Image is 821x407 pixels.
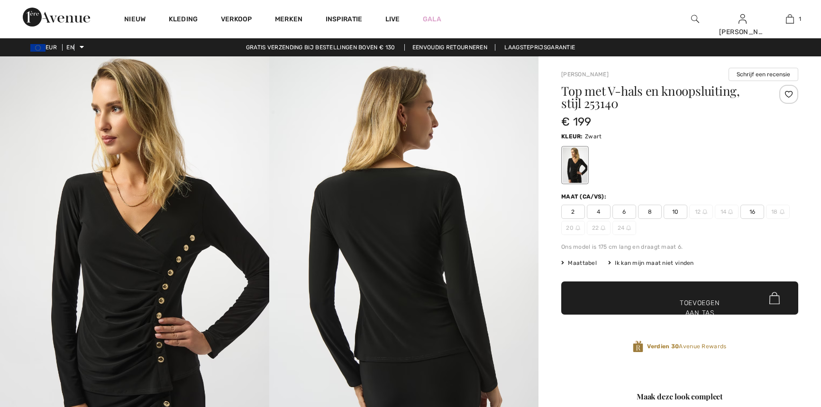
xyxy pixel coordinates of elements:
font: Live [385,15,400,23]
font: Nieuw [124,15,146,23]
font: 18 [771,208,778,215]
font: Avenue Rewards [679,343,726,350]
font: Kleur: [561,133,583,140]
font: 4 [597,208,600,215]
font: 2 [571,208,575,215]
font: Toevoegen aan tas [680,298,720,318]
a: Merken [275,15,303,25]
font: Maat (CA/VS): [561,193,606,200]
a: Aanmelden [739,14,747,23]
img: ring-m.svg [601,226,605,230]
font: € 199 [561,115,592,128]
font: 6 [622,208,626,215]
font: Ons model is 175 cm lang en draagt ​​maat 6. [561,244,683,250]
img: ring-m.svg [728,209,733,214]
font: Ik kan mijn maat niet vinden [615,260,693,266]
img: ring-m.svg [575,226,580,230]
img: Mijn gegevens [739,13,747,25]
font: Eenvoudig retourneren [412,44,487,51]
font: 24 [618,225,625,231]
font: Top met V-hals en knoopsluiting, stijl 253140 [561,82,740,111]
img: 1ère Avenue [23,8,90,27]
a: Eenvoudig retourneren [404,44,495,51]
img: Euro [30,44,46,52]
iframe: Open een widget waar u meer informatie kunt vinden [761,336,812,360]
font: Schrijf een recensie [737,71,790,78]
a: Gala [423,14,441,24]
font: Maattabel [568,260,597,266]
font: Maak deze look compleet [637,391,723,401]
a: Gratis verzending bij bestellingen boven € 130 [238,44,403,51]
font: 16 [749,208,756,215]
a: Kleding [169,15,198,25]
font: Merken [275,15,303,23]
img: zoek op de website [691,13,699,25]
font: EN [66,44,74,51]
a: Laagsteprijsgarantie [497,44,583,51]
font: EUR [46,44,57,51]
a: 1 [766,13,813,25]
a: Nieuw [124,15,146,25]
a: [PERSON_NAME] [561,71,609,78]
font: Laagsteprijsgarantie [504,44,575,51]
img: ring-m.svg [626,226,631,230]
font: Gratis verzending bij bestellingen boven € 130 [246,44,395,51]
img: Avenue Rewards [633,340,643,353]
font: Inspiratie [326,15,363,23]
font: 12 [695,208,701,215]
font: 20 [566,225,574,231]
font: 10 [672,208,679,215]
font: Zwart [585,133,602,140]
div: Zwart [563,147,587,183]
img: ring-m.svg [702,209,707,214]
font: 1 [799,16,801,22]
img: ring-m.svg [780,209,785,214]
img: Bag.svg [769,292,780,304]
font: 22 [592,225,599,231]
font: [PERSON_NAME] [719,28,775,36]
font: Gala [423,15,441,23]
a: Live [385,14,400,24]
font: 14 [721,208,727,215]
font: Kleding [169,15,198,23]
button: Schrijf een recensie [729,68,798,81]
font: Verdien 30 [647,343,679,350]
font: 8 [648,208,652,215]
a: Verkoop [221,15,252,25]
img: Mijn tas [786,13,794,25]
font: Verkoop [221,15,252,23]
